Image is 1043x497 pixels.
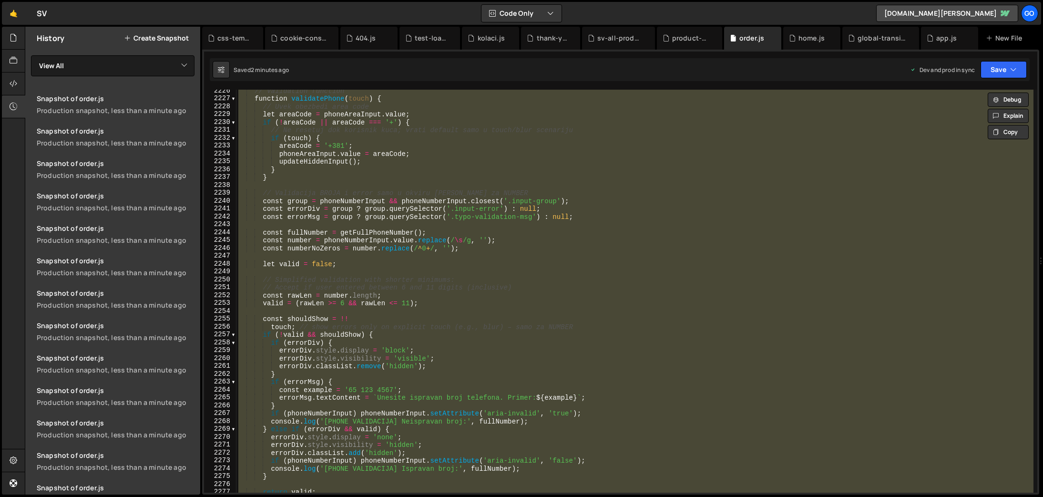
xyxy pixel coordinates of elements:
div: cookie-consent.js [280,33,327,43]
a: Snapshot of order.jsProduction snapshot, less than a minute ago [31,445,200,477]
div: 2269 [204,425,236,433]
div: SV [37,8,47,19]
div: 2239 [204,189,236,197]
div: 2270 [204,433,236,441]
div: Snapshot of order.js [37,159,194,168]
div: 2241 [204,205,236,213]
div: Dev and prod in sync [910,66,975,74]
div: 2231 [204,126,236,134]
div: 2275 [204,472,236,480]
div: 2243 [204,220,236,228]
div: go [1021,5,1038,22]
div: Snapshot of order.js [37,256,194,265]
div: Production snapshot, less than a minute ago [37,171,194,180]
div: 2233 [204,142,236,150]
div: 2259 [204,346,236,354]
div: kolaci.js [478,33,505,43]
button: Debug [988,93,1029,107]
div: 2251 [204,283,236,291]
div: 2252 [204,291,236,300]
div: Saved [234,66,289,74]
div: css-temp.css [217,33,252,43]
a: Snapshot of order.jsProduction snapshot, less than a minute ago [31,121,200,153]
a: Snapshot of order.jsProduction snapshot, less than a minute ago [31,88,200,121]
div: 2240 [204,197,236,205]
div: Production snapshot, less than a minute ago [37,463,194,472]
div: 2245 [204,236,236,244]
div: 2234 [204,150,236,158]
div: global-transition.js [858,33,908,43]
div: Production snapshot, less than a minute ago [37,203,194,212]
a: Snapshot of order.jsProduction snapshot, less than a minute ago [31,250,200,283]
button: Copy [988,125,1029,139]
a: Snapshot of order.jsProduction snapshot, less than a minute ago [31,380,200,413]
div: 2253 [204,299,236,307]
div: New File [986,33,1026,43]
div: Snapshot of order.js [37,418,194,427]
h2: History [37,33,64,43]
a: Snapshot of order.jsProduction snapshot, less than a minute ago [31,413,200,445]
div: Snapshot of order.js [37,224,194,233]
div: Production snapshot, less than a minute ago [37,365,194,374]
div: Snapshot of order.js [37,321,194,330]
div: Production snapshot, less than a minute ago [37,300,194,310]
div: Production snapshot, less than a minute ago [37,106,194,115]
div: Snapshot of order.js [37,451,194,460]
div: 2258 [204,339,236,347]
div: Snapshot of order.js [37,483,194,492]
div: 2257 [204,331,236,339]
div: 2237 [204,173,236,181]
div: 2230 [204,118,236,126]
div: 2263 [204,378,236,386]
div: Production snapshot, less than a minute ago [37,268,194,277]
button: Save [981,61,1027,78]
div: 2273 [204,456,236,465]
div: 2 minutes ago [251,66,289,74]
div: 2264 [204,386,236,394]
div: sv-all-products.js [597,33,644,43]
div: 404.js [356,33,376,43]
div: Snapshot of order.js [37,353,194,362]
div: Production snapshot, less than a minute ago [37,138,194,147]
div: 2276 [204,480,236,488]
a: Snapshot of order.jsProduction snapshot, less than a minute ago [31,186,200,218]
div: 2226 [204,87,236,95]
a: Snapshot of order.jsProduction snapshot, less than a minute ago [31,348,200,380]
a: Snapshot of order.jsProduction snapshot, less than a minute ago [31,153,200,186]
div: Snapshot of order.js [37,191,194,200]
div: 2267 [204,409,236,417]
div: 2246 [204,244,236,252]
div: 2236 [204,166,236,174]
div: 2232 [204,134,236,142]
div: 2254 [204,307,236,315]
a: [DOMAIN_NAME][PERSON_NAME] [876,5,1018,22]
div: 2244 [204,228,236,237]
div: 2261 [204,362,236,370]
div: test-loader.js [415,33,449,43]
div: 2247 [204,252,236,260]
div: app.js [936,33,957,43]
a: Snapshot of order.jsProduction snapshot, less than a minute ago [31,218,200,250]
div: Production snapshot, less than a minute ago [37,430,194,439]
button: Explain [988,109,1029,123]
div: 2262 [204,370,236,378]
div: Snapshot of order.js [37,126,194,135]
div: 2272 [204,449,236,457]
div: order.js [739,33,764,43]
a: Snapshot of order.jsProduction snapshot, less than a minute ago [31,315,200,348]
div: 2235 [204,157,236,166]
a: 🤙 [2,2,25,25]
button: Code Only [481,5,562,22]
div: 2227 [204,94,236,103]
div: 2265 [204,393,236,402]
div: 2271 [204,441,236,449]
div: 2260 [204,354,236,362]
button: Create Snapshot [124,34,189,42]
div: 2256 [204,323,236,331]
div: 2255 [204,315,236,323]
div: Snapshot of order.js [37,386,194,395]
div: thank-you.js [537,33,569,43]
div: Production snapshot, less than a minute ago [37,398,194,407]
div: home.js [798,33,825,43]
div: 2228 [204,103,236,111]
